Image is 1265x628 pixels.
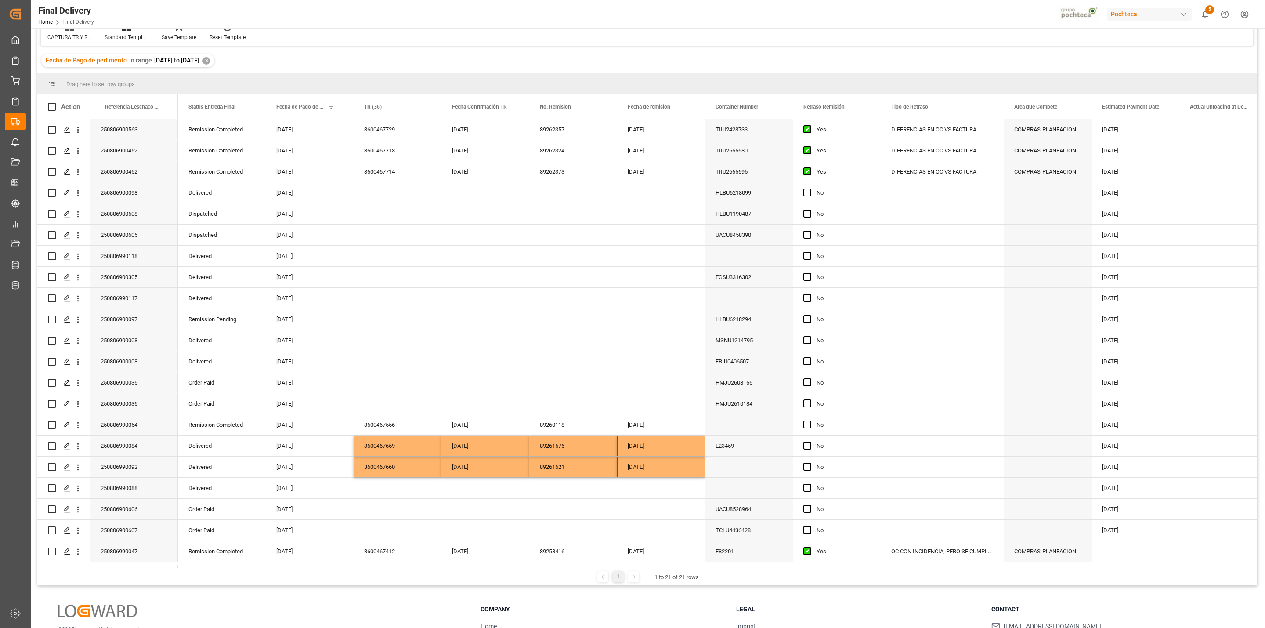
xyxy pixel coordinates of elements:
span: Fecha de Pago de pedimento [276,104,324,110]
div: TIIU2665695 [705,161,793,182]
span: Retraso Remisión [803,104,845,110]
div: [DATE] [1092,520,1179,541]
div: No [817,520,870,541]
div: 250806900563 [90,119,178,140]
h3: Contact [991,605,1236,614]
h3: Company [481,605,725,614]
div: [DATE] [1092,246,1179,266]
div: [DATE] [1092,161,1179,182]
div: 250806900452 [90,161,178,182]
div: [DATE] [617,140,705,161]
div: No [817,309,870,330]
div: Press SPACE to select this row. [37,182,178,203]
div: Pochteca [1107,8,1192,21]
span: Container Number [716,104,758,110]
div: Reset Template [210,33,246,41]
div: 250806900452 [90,140,178,161]
div: 250806990117 [90,288,178,309]
div: Delivered [178,330,266,351]
div: [DATE] [1092,457,1179,477]
div: Press SPACE to select this row. [37,499,178,520]
div: [DATE] [266,499,354,519]
div: [DATE] [1092,203,1179,224]
div: Delivered [178,182,266,203]
div: No [817,352,870,372]
div: E82201 [705,541,793,562]
div: Order Paid [178,372,266,393]
div: [DATE] [266,330,354,351]
div: 3600467412 [354,541,441,562]
div: [DATE] [1092,182,1179,203]
div: Press SPACE to select this row. [37,203,178,225]
div: [DATE] [1092,140,1179,161]
div: Dispatched [178,203,266,224]
div: No [817,373,870,393]
div: HMJU2610184 [705,393,793,414]
div: No [817,436,870,456]
div: 89258416 [529,541,617,562]
div: DIFERENCIAS EN OC VS FACTURA [881,161,1004,182]
span: Fecha de remision [628,104,670,110]
div: E23459 [705,436,793,456]
div: Press SPACE to select this row. [37,309,178,330]
div: Press SPACE to select this row. [37,246,178,267]
div: No [817,267,870,287]
div: Press SPACE to select this row. [37,520,178,541]
div: No [817,183,870,203]
div: COMPRAS-PLANEACION [1004,140,1092,161]
div: [DATE] [1092,225,1179,245]
div: EGSU3316302 [705,267,793,287]
div: Delivered [178,436,266,456]
div: 89262357 [529,119,617,140]
div: Delivered [178,267,266,287]
div: Press SPACE to select this row. [37,161,178,182]
div: [DATE] [441,541,529,562]
div: [DATE] [266,309,354,330]
div: 1 to 21 of 21 rows [654,573,699,582]
div: TIIU2665680 [705,140,793,161]
div: Standard Templates [105,33,148,41]
div: 89261621 [529,457,617,477]
div: 250806900607 [90,520,178,541]
div: Order Paid [178,393,266,414]
div: UACU8528964 [705,499,793,519]
span: 5 [1205,5,1214,14]
div: 3600467713 [354,140,441,161]
div: [DATE] [1092,351,1179,372]
div: Press SPACE to select this row. [37,414,178,436]
div: 89262324 [529,140,617,161]
div: [DATE] [617,436,705,456]
div: Press SPACE to select this row. [37,436,178,457]
div: DIFERENCIAS EN OC VS FACTURA [881,119,1004,140]
div: [DATE] [1092,372,1179,393]
div: [DATE] [617,119,705,140]
div: UACU8458390 [705,225,793,245]
div: No [817,499,870,519]
span: [DATE] to [DATE] [154,57,199,64]
span: In range [129,57,152,64]
div: Remission Completed [178,541,266,562]
button: Help Center [1215,4,1235,24]
div: Delivered [178,288,266,309]
div: No [817,246,870,266]
div: [DATE] [266,119,354,140]
div: [DATE] [1092,499,1179,519]
div: Action [61,103,80,111]
div: Press SPACE to select this row. [37,225,178,246]
span: Fecha de Pago de pedimento [46,57,127,64]
div: No [817,330,870,351]
div: 3600467729 [354,119,441,140]
div: [DATE] [266,520,354,541]
div: ✕ [202,57,210,65]
div: Press SPACE to select this row. [37,267,178,288]
div: Yes [817,541,870,562]
div: 1 [613,571,624,582]
div: 250806900305 [90,267,178,287]
button: show 5 new notifications [1195,4,1215,24]
div: 250806990118 [90,246,178,266]
div: 250806900606 [90,499,178,519]
div: 250806990054 [90,414,178,435]
div: Final Delivery [38,4,94,17]
div: [DATE] [617,541,705,562]
div: 89261576 [529,436,617,456]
